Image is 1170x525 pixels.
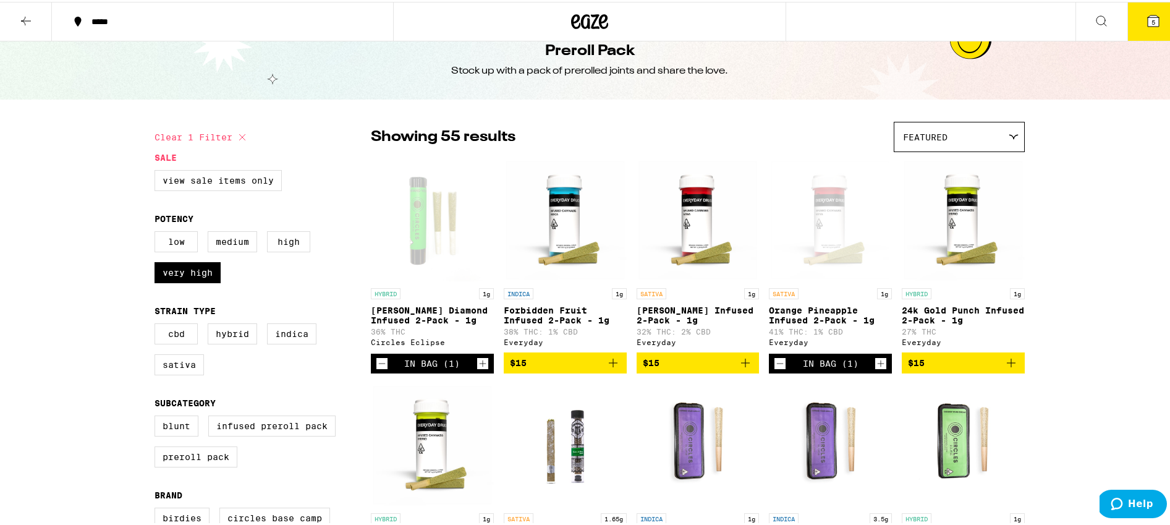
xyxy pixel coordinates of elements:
[479,286,494,297] p: 1g
[545,39,635,60] h1: Preroll Pack
[504,156,627,351] a: Open page for Forbidden Fruit Infused 2-Pack - 1g from Everyday
[1100,488,1167,519] iframe: Opens a widget where you can find more information
[155,304,216,314] legend: Strain Type
[155,396,216,406] legend: Subcategory
[769,336,892,344] div: Everyday
[769,382,892,505] img: Circles Eclipse - White Tahoe Cookies Diamond Infused 5-Pack - 3.5g
[902,351,1025,372] button: Add to bag
[155,352,204,373] label: Sativa
[371,125,515,146] p: Showing 55 results
[902,326,1025,334] p: 27% THC
[504,351,627,372] button: Add to bag
[155,489,182,498] legend: Brand
[371,336,494,344] div: Circles Eclipse
[769,304,892,323] p: Orange Pineapple Infused 2-Pack - 1g
[371,156,494,352] a: Open page for Runtz Diamond Infused 2-Pack - 1g from Circles Eclipse
[155,168,282,189] label: View Sale Items Only
[376,356,388,368] button: Decrement
[774,356,786,368] button: Decrement
[744,511,759,523] p: 1g
[902,382,1025,505] img: Circles Eclipse - Cherry Blossom Diamond Infused 5-Pack - 3.5g
[902,304,1025,323] p: 24k Gold Punch Infused 2-Pack - 1g
[371,511,401,523] p: HYBRID
[1151,17,1155,24] span: 5
[267,229,310,250] label: High
[902,286,931,297] p: HYBRID
[601,511,627,523] p: 1.65g
[908,356,925,366] span: $15
[504,326,627,334] p: 38% THC: 1% CBD
[504,511,533,523] p: SATIVA
[155,151,177,161] legend: Sale
[504,304,627,323] p: Forbidden Fruit Infused 2-Pack - 1g
[870,511,892,523] p: 3.5g
[1010,511,1025,523] p: 1g
[612,286,627,297] p: 1g
[155,322,198,343] label: CBD
[637,156,760,280] img: Everyday - Jack Herer Infused 2-Pack - 1g
[504,336,627,344] div: Everyday
[744,286,759,297] p: 1g
[803,357,858,367] div: In Bag (1)
[903,130,947,140] span: Featured
[155,229,198,250] label: Low
[637,351,760,372] button: Add to bag
[267,322,316,343] label: Indica
[902,156,1025,280] img: Everyday - 24k Gold Punch Infused 2-Pack - 1g
[637,326,760,334] p: 32% THC: 2% CBD
[902,511,931,523] p: HYBRID
[155,414,198,435] label: Blunt
[371,326,494,334] p: 36% THC
[643,356,659,366] span: $15
[769,326,892,334] p: 41% THC: 1% CBD
[769,286,799,297] p: SATIVA
[637,304,760,323] p: [PERSON_NAME] Infused 2-Pack - 1g
[155,445,237,466] label: Preroll Pack
[208,322,257,343] label: Hybrid
[510,356,527,366] span: $15
[637,286,666,297] p: SATIVA
[769,156,892,352] a: Open page for Orange Pineapple Infused 2-Pack - 1g from Everyday
[902,336,1025,344] div: Everyday
[637,382,760,505] img: Circles Eclipse - Gumbo Diamond Infused 5-Pack - 3.5g
[208,414,336,435] label: Infused Preroll Pack
[637,511,666,523] p: INDICA
[479,511,494,523] p: 1g
[155,120,250,151] button: Clear 1 filter
[902,156,1025,351] a: Open page for 24k Gold Punch Infused 2-Pack - 1g from Everyday
[371,286,401,297] p: HYBRID
[877,286,892,297] p: 1g
[637,336,760,344] div: Everyday
[208,229,257,250] label: Medium
[1010,286,1025,297] p: 1g
[371,304,494,323] p: [PERSON_NAME] Diamond Infused 2-Pack - 1g
[504,156,627,280] img: Everyday - Forbidden Fruit Infused 2-Pack - 1g
[875,356,887,368] button: Increment
[769,511,799,523] p: INDICA
[477,356,489,368] button: Increment
[155,260,221,281] label: Very High
[451,62,728,76] div: Stock up with a pack of prerolled joints and share the love.
[504,382,627,505] img: El Blunto - Especial Silver: Verde Diamond Infused Blunt - 1.65g
[637,156,760,351] a: Open page for Jack Herer Infused 2-Pack - 1g from Everyday
[371,382,494,505] img: Everyday - Gelato Infused 2-Pack - 1g
[504,286,533,297] p: INDICA
[404,357,460,367] div: In Bag (1)
[155,212,193,222] legend: Potency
